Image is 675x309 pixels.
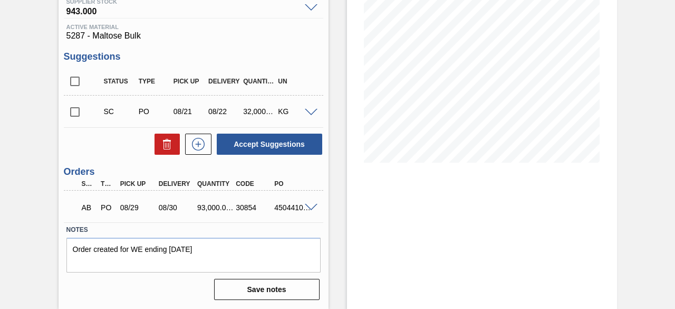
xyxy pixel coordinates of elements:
[64,166,323,177] h3: Orders
[64,51,323,62] h3: Suggestions
[211,133,323,156] div: Accept Suggestions
[98,203,117,212] div: Purchase order
[171,78,208,85] div: Pick up
[240,78,277,85] div: Quantity
[217,134,322,155] button: Accept Suggestions
[66,5,300,15] span: 943.000
[66,238,321,273] textarea: Order created for WE ending [DATE]
[149,134,180,155] div: Delete Suggestions
[195,180,236,188] div: Quantity
[79,196,98,219] div: Awaiting Billing
[272,203,313,212] div: 4504410885
[66,24,321,30] span: Active Material
[118,180,159,188] div: Pick up
[233,180,275,188] div: Code
[180,134,211,155] div: New suggestion
[195,203,236,212] div: 93,000.000
[272,180,313,188] div: PO
[66,31,321,41] span: 5287 - Maltose Bulk
[101,107,138,116] div: Suggestion Created
[79,180,98,188] div: Step
[206,107,243,116] div: 08/22/2025
[66,222,321,238] label: Notes
[136,107,173,116] div: Purchase order
[136,78,173,85] div: Type
[214,279,320,300] button: Save notes
[156,180,198,188] div: Delivery
[101,78,138,85] div: Status
[118,203,159,212] div: 08/29/2025
[156,203,198,212] div: 08/30/2025
[240,107,277,116] div: 32,000.000
[206,78,243,85] div: Delivery
[98,180,117,188] div: Type
[171,107,208,116] div: 08/21/2025
[82,203,95,212] p: AB
[275,107,312,116] div: KG
[275,78,312,85] div: UN
[233,203,275,212] div: 30854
